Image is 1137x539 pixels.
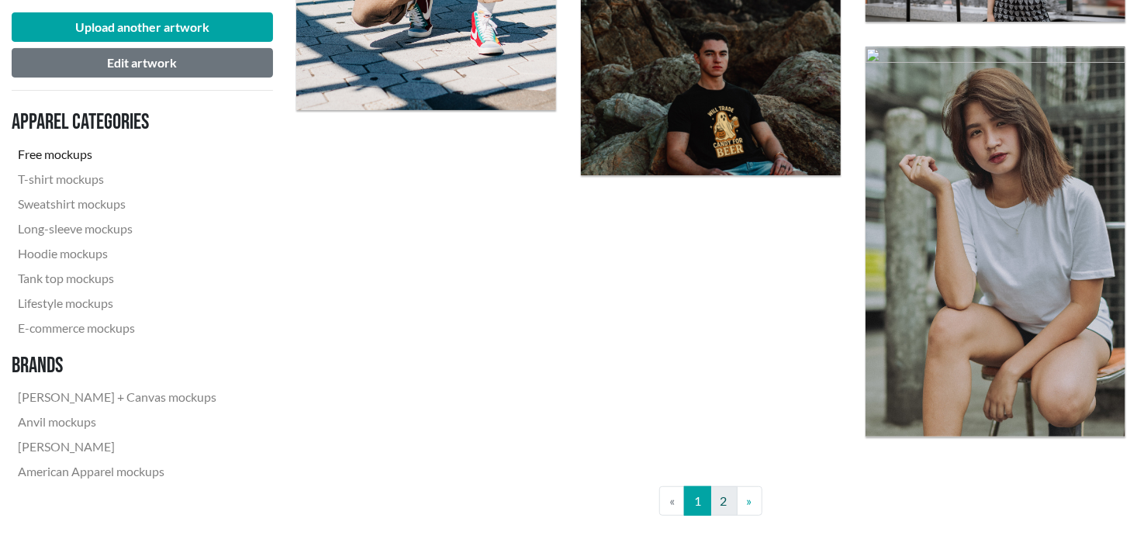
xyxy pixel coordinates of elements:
[12,434,223,459] a: [PERSON_NAME]
[12,192,223,216] a: Sweatshirt mockups
[12,459,223,484] a: American Apparel mockups
[747,493,752,508] span: »
[12,291,223,316] a: Lifestyle mockups
[12,216,223,241] a: Long-sleeve mockups
[12,385,223,409] a: [PERSON_NAME] + Canvas mockups
[12,409,223,434] a: Anvil mockups
[12,353,223,379] h3: Brands
[12,241,223,266] a: Hoodie mockups
[12,316,223,340] a: E-commerce mockups
[12,266,223,291] a: Tank top mockups
[12,12,273,42] button: Upload another artwork
[710,486,738,516] a: 2
[684,486,711,516] a: 1
[12,48,273,78] button: Edit artwork
[12,142,223,167] a: Free mockups
[12,167,223,192] a: T-shirt mockups
[12,109,223,136] h3: Apparel categories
